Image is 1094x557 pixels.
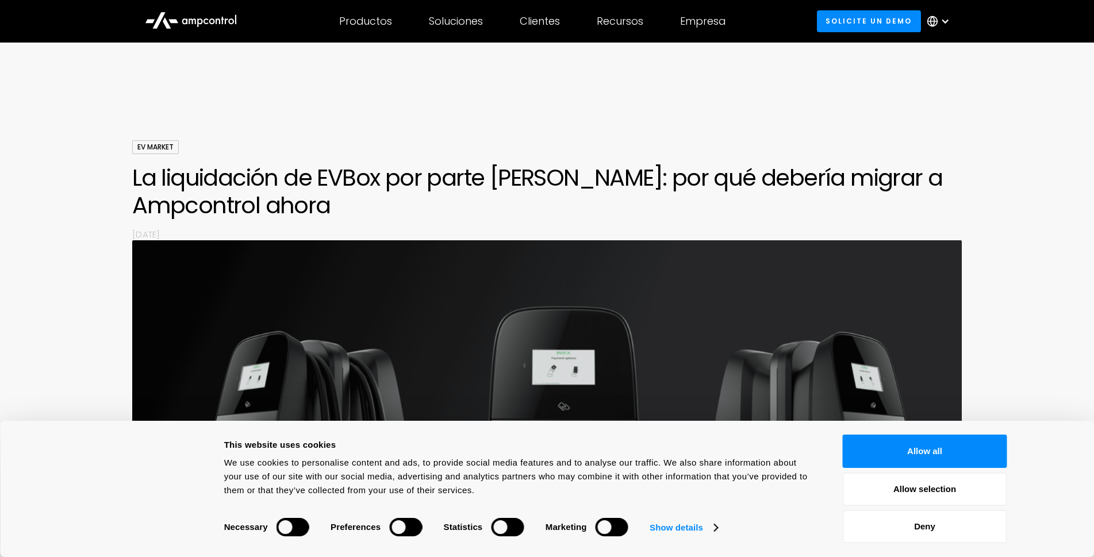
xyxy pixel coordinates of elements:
[224,456,817,497] div: We use cookies to personalise content and ads, to provide social media features and to analyse ou...
[520,15,560,28] div: Clientes
[680,15,726,28] div: Empresa
[429,15,483,28] div: Soluciones
[339,15,392,28] div: Productos
[444,522,483,532] strong: Statistics
[843,473,1007,506] button: Allow selection
[546,522,587,532] strong: Marketing
[817,10,921,32] a: Solicite un demo
[597,15,643,28] div: Recursos
[224,438,817,452] div: This website uses cookies
[843,510,1007,543] button: Deny
[650,519,717,536] a: Show details
[331,522,381,532] strong: Preferences
[132,228,961,240] p: [DATE]
[132,140,179,154] div: EV Market
[843,435,1007,468] button: Allow all
[224,522,268,532] strong: Necessary
[132,164,961,219] h1: La liquidación de EVBox por parte [PERSON_NAME]: por qué debería migrar a Ampcontrol ahora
